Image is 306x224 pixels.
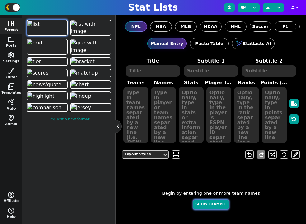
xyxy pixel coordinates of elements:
span: NHL [230,23,240,30]
img: news/quote [27,81,61,88]
label: Subtitle 1 [182,57,240,65]
img: list [27,21,40,28]
img: chart [71,81,89,88]
img: list with image [71,20,111,35]
button: Paste Table [190,38,229,49]
label: Names [150,79,177,86]
label: Ranks [233,79,260,86]
span: Soccer [252,23,269,30]
img: scores [27,69,48,77]
img: jersey [71,104,91,111]
label: Teams [122,79,150,86]
span: query_stats [7,99,15,106]
button: Show Example [193,200,229,209]
span: brush [7,67,15,75]
button: Manual Entry [147,38,187,49]
img: bracket [71,58,95,65]
img: grid [27,39,42,47]
label: Player ID/Image URL [205,79,233,86]
span: space_dashboard [7,20,15,27]
span: monetization_on [7,191,15,198]
label: Points (< 8 teams) [260,79,288,86]
span: F1 [282,23,288,30]
h1: Stat Lists [128,2,178,13]
img: lineup [71,92,91,100]
button: redo [257,150,265,159]
img: comparison [27,104,61,111]
button: undo [245,150,254,159]
label: Stats [177,79,205,86]
span: photo_library [7,83,15,90]
span: NFL [131,23,141,30]
span: NCAA [204,23,218,30]
span: folder [7,36,15,43]
span: help [7,207,15,214]
img: grid with image [71,39,111,54]
div: Layout Styles [125,152,160,157]
div: Begin by entering one or more team names [122,190,300,212]
label: Subtitle 2 [240,57,298,65]
a: Request a new format [26,113,112,125]
span: redo [257,151,265,158]
span: NBA [156,23,166,30]
button: StatLists AI [232,38,275,49]
img: tier [27,58,41,65]
label: Title [124,57,182,65]
span: shield_person [7,114,15,122]
span: settings [7,51,15,59]
img: matchup [71,69,98,77]
img: highlight [27,92,54,100]
span: MLB [181,23,191,30]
